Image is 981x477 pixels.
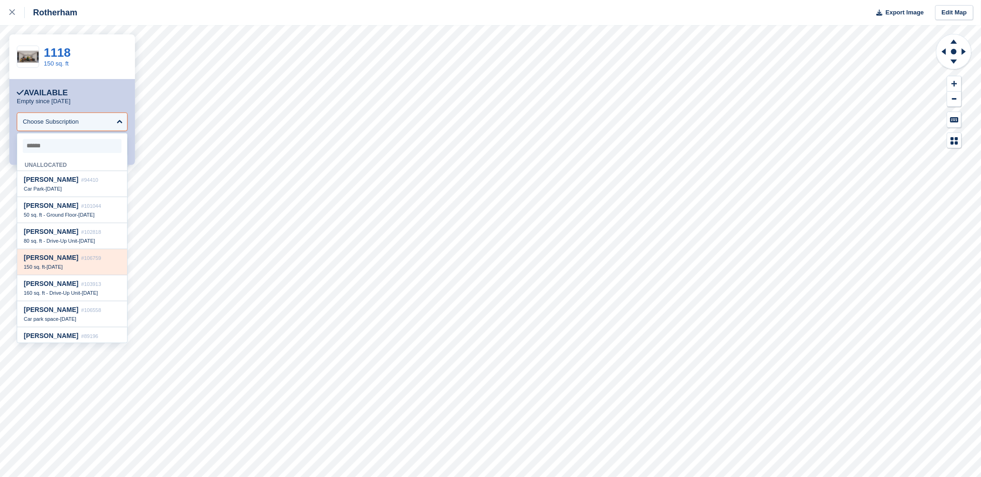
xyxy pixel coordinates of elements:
[886,8,924,17] span: Export Image
[44,46,71,60] a: 1118
[24,264,45,270] span: 150 sq. ft
[24,264,121,270] div: -
[947,133,961,148] button: Map Legend
[871,5,924,20] button: Export Image
[24,186,44,192] span: Car Park
[17,98,70,105] p: Empty since [DATE]
[25,7,77,18] div: Rotherham
[81,255,101,261] span: #106759
[24,238,121,244] div: -
[947,112,961,127] button: Keyboard Shortcuts
[17,88,68,98] div: Available
[24,238,77,244] span: 80 sq. ft - Drive-Up Unit
[24,290,121,296] div: -
[24,316,121,322] div: -
[81,333,98,339] span: #89196
[947,76,961,92] button: Zoom In
[24,202,78,209] span: [PERSON_NAME]
[81,229,101,235] span: #102818
[24,228,78,235] span: [PERSON_NAME]
[23,117,79,126] div: Choose Subscription
[60,316,76,322] span: [DATE]
[82,290,98,296] span: [DATE]
[24,212,121,218] div: -
[24,176,78,183] span: [PERSON_NAME]
[24,280,78,287] span: [PERSON_NAME]
[44,60,68,67] a: 150 sq. ft
[24,290,80,296] span: 160 sq. ft - Drive-Up Unit
[81,281,101,287] span: #103913
[947,92,961,107] button: Zoom Out
[24,212,77,218] span: 50 sq. ft - Ground Floor
[24,316,59,322] span: Car park space
[17,157,127,171] div: Unallocated
[935,5,974,20] a: Edit Map
[24,332,78,339] span: [PERSON_NAME]
[24,185,121,192] div: -
[81,203,101,209] span: #101044
[17,51,39,63] img: 150%20SQ.FT-2.jpg
[78,212,95,218] span: [DATE]
[46,186,62,192] span: [DATE]
[82,342,98,348] span: [DATE]
[24,342,121,348] div: -
[24,306,78,313] span: [PERSON_NAME]
[24,342,80,348] span: 160 sq. ft - Drive-Up Unit
[79,238,95,244] span: [DATE]
[81,177,98,183] span: #94410
[81,307,101,313] span: #106558
[47,264,63,270] span: [DATE]
[24,254,78,261] span: [PERSON_NAME]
